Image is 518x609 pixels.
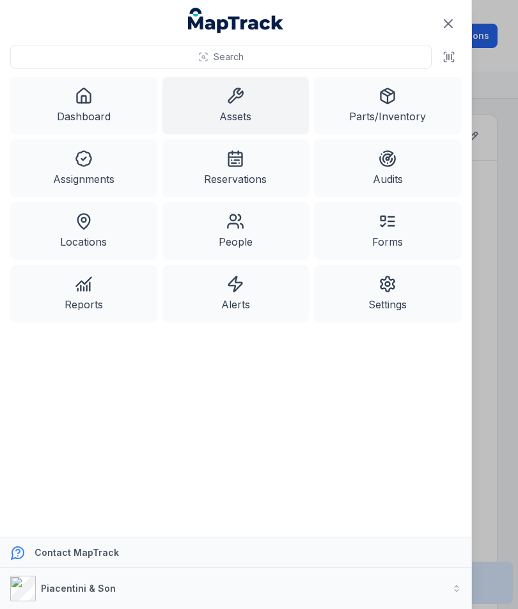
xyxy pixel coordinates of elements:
a: Forms [314,202,461,260]
a: Dashboard [10,77,157,134]
a: Assets [162,77,310,134]
a: Locations [10,202,157,260]
a: Audits [314,139,461,197]
a: Parts/Inventory [314,77,461,134]
a: People [162,202,310,260]
strong: Contact MapTrack [35,547,119,558]
a: Reservations [162,139,310,197]
a: Reports [10,265,157,322]
button: Search [10,45,432,69]
span: Search [214,51,244,63]
button: Close navigation [435,10,462,37]
a: MapTrack [188,8,284,33]
a: Alerts [162,265,310,322]
strong: Piacentini & Son [41,583,116,594]
a: Assignments [10,139,157,197]
a: Settings [314,265,461,322]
